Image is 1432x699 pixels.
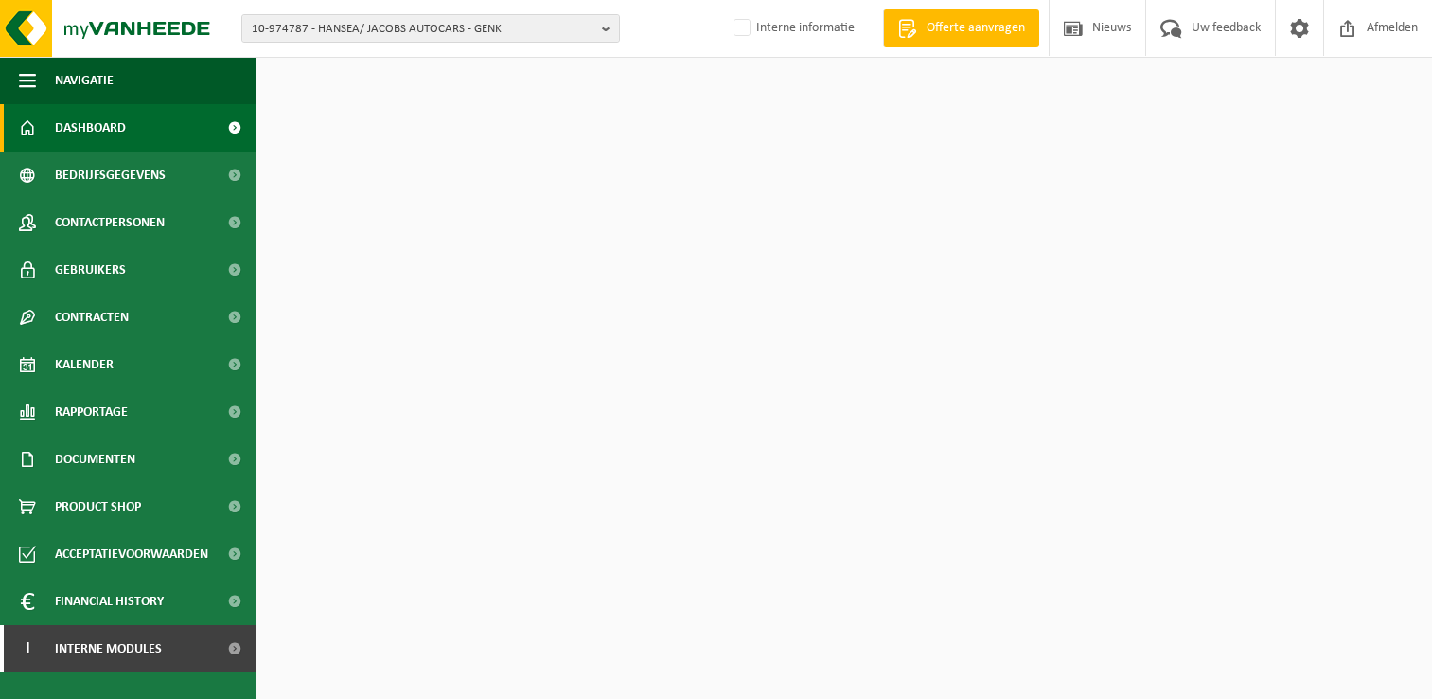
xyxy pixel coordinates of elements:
[55,578,164,625] span: Financial History
[55,436,135,483] span: Documenten
[55,246,126,294] span: Gebruikers
[55,341,114,388] span: Kalender
[730,14,855,43] label: Interne informatie
[55,152,166,199] span: Bedrijfsgegevens
[55,104,126,152] span: Dashboard
[55,388,128,436] span: Rapportage
[55,625,162,672] span: Interne modules
[241,14,620,43] button: 10-974787 - HANSEA/ JACOBS AUTOCARS - GENK
[55,530,208,578] span: Acceptatievoorwaarden
[922,19,1030,38] span: Offerte aanvragen
[883,9,1039,47] a: Offerte aanvragen
[55,294,129,341] span: Contracten
[55,199,165,246] span: Contactpersonen
[19,625,36,672] span: I
[252,15,594,44] span: 10-974787 - HANSEA/ JACOBS AUTOCARS - GENK
[55,483,141,530] span: Product Shop
[55,57,114,104] span: Navigatie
